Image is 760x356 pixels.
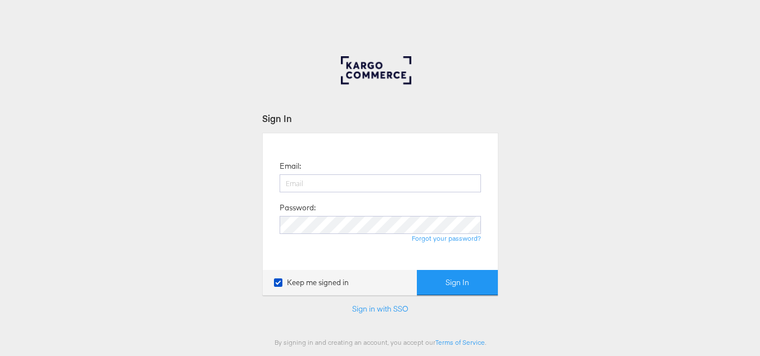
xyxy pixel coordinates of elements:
input: Email [280,174,481,192]
div: By signing in and creating an account, you accept our . [262,338,498,346]
a: Terms of Service [435,338,485,346]
button: Sign In [417,270,498,295]
label: Email: [280,161,301,172]
a: Sign in with SSO [352,304,408,314]
label: Keep me signed in [274,277,349,288]
a: Forgot your password? [412,234,481,242]
label: Password: [280,202,316,213]
div: Sign In [262,112,498,125]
